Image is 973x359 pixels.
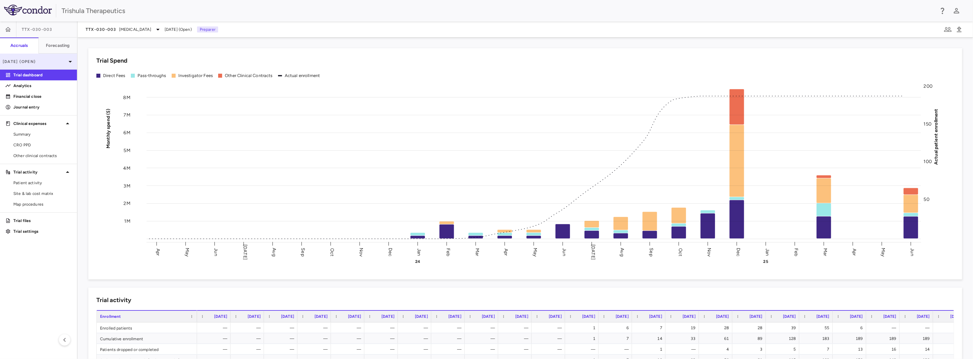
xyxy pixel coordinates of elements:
[270,322,294,333] div: —
[97,333,197,344] div: Cumulative enrollment
[872,333,896,344] div: 189
[285,73,320,79] div: Actual enrollment
[178,73,213,79] div: Investigator Fees
[805,322,829,333] div: 55
[330,248,336,256] text: Oct
[214,314,227,319] span: [DATE]
[935,109,941,165] tspan: Actual patient enrollment
[504,333,528,344] div: —
[13,83,72,89] p: Analytics
[515,314,528,319] span: [DATE]
[672,322,696,333] div: 19
[13,201,72,207] span: Map procedures
[10,43,28,49] h6: Accruals
[939,322,963,333] div: —
[348,314,361,319] span: [DATE]
[882,248,888,257] text: May
[124,148,130,153] tspan: 5M
[605,333,629,344] div: 7
[124,130,130,136] tspan: 6M
[708,248,713,257] text: Nov
[337,322,361,333] div: —
[404,333,428,344] div: —
[824,248,829,256] text: Mar
[749,314,763,319] span: [DATE]
[683,314,696,319] span: [DATE]
[872,322,896,333] div: —
[123,165,130,171] tspan: 4M
[105,109,111,148] tspan: Monthly spend ($)
[672,344,696,355] div: —
[672,333,696,344] div: 33
[795,248,800,256] text: Feb
[13,93,72,99] p: Financial close
[504,344,528,355] div: —
[243,245,248,260] text: [DATE]
[917,314,930,319] span: [DATE]
[124,219,130,224] tspan: 1M
[225,73,273,79] div: Other Clinical Contracts
[184,248,190,257] text: May
[638,333,662,344] div: 14
[471,344,495,355] div: —
[303,344,328,355] div: —
[124,201,130,207] tspan: 2M
[237,322,261,333] div: —
[13,228,72,234] p: Trial settings
[925,121,933,127] tspan: 150
[237,333,261,344] div: —
[738,333,763,344] div: 89
[853,248,859,256] text: Apr
[124,112,130,118] tspan: 7M
[716,314,729,319] span: [DATE]
[538,333,562,344] div: —
[649,314,662,319] span: [DATE]
[97,344,197,354] div: Patients dropped or completed
[911,248,917,256] text: Jun
[883,314,896,319] span: [DATE]
[13,142,72,148] span: CRO PPD
[582,314,595,319] span: [DATE]
[281,314,294,319] span: [DATE]
[571,333,595,344] div: 1
[62,6,934,16] div: Trishula Therapeutics
[415,314,428,319] span: [DATE]
[783,314,796,319] span: [DATE]
[103,73,125,79] div: Direct Fees
[13,104,72,110] p: Journal entry
[772,333,796,344] div: 128
[337,344,361,355] div: —
[504,322,528,333] div: —
[417,248,423,256] text: Jan
[370,333,394,344] div: —
[437,322,461,333] div: —
[562,248,568,256] text: Jun
[197,26,218,32] p: Preparer
[416,259,421,264] text: 24
[213,248,219,256] text: Jun
[471,333,495,344] div: —
[925,159,933,164] tspan: 100
[370,344,394,355] div: —
[96,296,131,305] h6: Trial activity
[404,344,428,355] div: —
[100,314,121,319] span: Enrollment
[939,333,963,344] div: 189
[705,322,729,333] div: 28
[237,344,261,355] div: —
[270,344,294,355] div: —
[471,322,495,333] div: —
[839,344,863,355] div: 13
[138,73,166,79] div: Pass-throughs
[119,26,151,32] span: [MEDICAL_DATA]
[605,322,629,333] div: 6
[448,314,461,319] span: [DATE]
[649,248,655,257] text: Sep
[772,344,796,355] div: 5
[46,43,70,49] h6: Forecasting
[638,322,662,333] div: 7
[906,322,930,333] div: —
[388,248,393,257] text: Dec
[3,59,66,65] p: [DATE] (Open)
[165,26,192,32] span: [DATE] (Open)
